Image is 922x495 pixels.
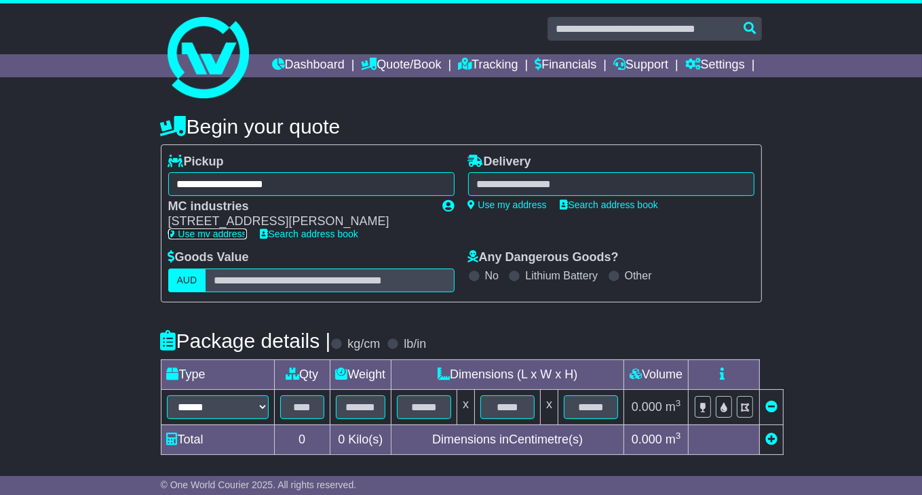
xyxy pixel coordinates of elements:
[404,337,426,352] label: lb/in
[468,199,547,210] a: Use my address
[458,54,518,77] a: Tracking
[485,269,499,282] label: No
[347,337,380,352] label: kg/cm
[666,433,681,446] span: m
[676,398,681,408] sup: 3
[274,359,330,389] td: Qty
[624,359,689,389] td: Volume
[632,400,662,414] span: 0.000
[560,199,658,210] a: Search address book
[274,424,330,454] td: 0
[261,229,358,239] a: Search address book
[168,269,206,292] label: AUD
[168,250,249,265] label: Goods Value
[330,424,391,454] td: Kilo(s)
[168,214,429,229] div: [STREET_ADDRESS][PERSON_NAME]
[168,229,247,239] a: Use my address
[765,400,777,414] a: Remove this item
[272,54,345,77] a: Dashboard
[168,199,429,214] div: MC industries
[161,115,762,138] h4: Begin your quote
[161,479,357,490] span: © One World Courier 2025. All rights reserved.
[468,155,531,170] label: Delivery
[457,389,475,424] td: x
[541,389,558,424] td: x
[330,359,391,389] td: Weight
[666,400,681,414] span: m
[632,433,662,446] span: 0.000
[685,54,745,77] a: Settings
[168,155,224,170] label: Pickup
[391,359,624,389] td: Dimensions (L x W x H)
[625,269,652,282] label: Other
[468,250,619,265] label: Any Dangerous Goods?
[765,433,777,446] a: Add new item
[613,54,668,77] a: Support
[338,433,345,446] span: 0
[525,269,598,282] label: Lithium Battery
[535,54,596,77] a: Financials
[361,54,441,77] a: Quote/Book
[676,431,681,441] sup: 3
[391,424,624,454] td: Dimensions in Centimetre(s)
[161,359,274,389] td: Type
[161,330,331,352] h4: Package details |
[161,424,274,454] td: Total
